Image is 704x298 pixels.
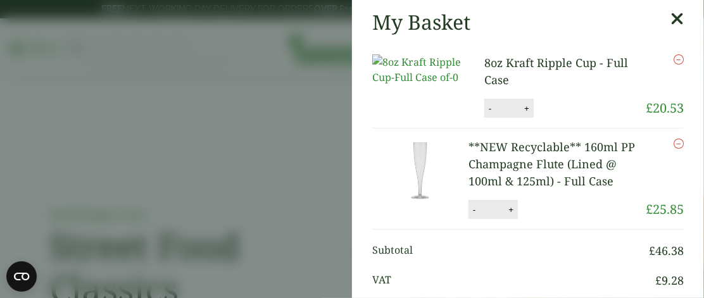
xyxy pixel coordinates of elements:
span: £ [646,99,653,116]
img: 8oz Kraft Ripple Cup-Full Case of-0 [372,54,484,85]
button: + [520,103,533,114]
span: VAT [372,272,655,289]
a: Remove this item [674,54,684,65]
button: Open CMP widget [6,261,37,292]
span: £ [646,201,653,218]
bdi: 20.53 [646,99,684,116]
bdi: 25.85 [646,201,684,218]
a: Remove this item [674,139,684,149]
button: - [485,103,495,114]
bdi: 46.38 [649,243,684,258]
span: £ [649,243,655,258]
a: **NEW Recyclable** 160ml PP Champagne Flute (Lined @ 100ml & 125ml) - Full Case [468,139,635,189]
button: + [505,204,517,215]
bdi: 9.28 [655,273,684,288]
button: - [469,204,479,215]
span: Subtotal [372,242,649,259]
a: 8oz Kraft Ripple Cup - Full Case [484,55,628,87]
h2: My Basket [372,10,470,34]
span: £ [655,273,662,288]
